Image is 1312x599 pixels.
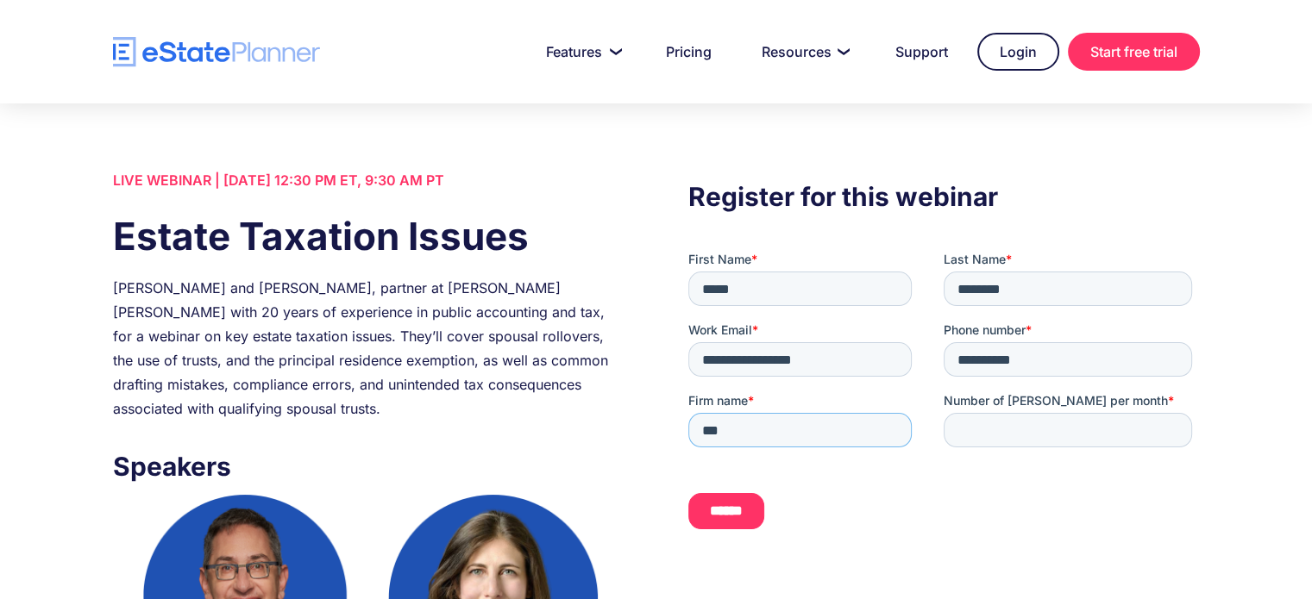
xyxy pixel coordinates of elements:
[525,34,637,69] a: Features
[113,168,624,192] div: LIVE WEBINAR | [DATE] 12:30 PM ET, 9:30 AM PT
[688,177,1199,216] h3: Register for this webinar
[645,34,732,69] a: Pricing
[113,276,624,421] div: [PERSON_NAME] and [PERSON_NAME], partner at [PERSON_NAME] [PERSON_NAME] with 20 years of experien...
[1068,33,1200,71] a: Start free trial
[113,209,624,263] h1: Estate Taxation Issues
[741,34,866,69] a: Resources
[875,34,969,69] a: Support
[113,446,624,486] h3: Speakers
[977,33,1059,71] a: Login
[688,251,1199,544] iframe: Form 0
[113,37,320,67] a: home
